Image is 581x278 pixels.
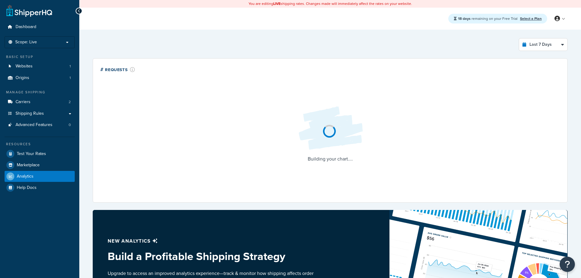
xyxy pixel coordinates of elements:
div: Basic Setup [5,54,75,60]
a: Marketplace [5,160,75,171]
span: remaining on your Free Trial [458,16,518,21]
span: 0 [69,122,71,128]
a: Carriers2 [5,96,75,108]
strong: 18 days [458,16,471,21]
a: Test Your Rates [5,148,75,159]
a: Select a Plan [520,16,542,21]
span: Test Your Rates [17,151,46,157]
p: Building your chart.... [294,155,367,163]
span: Shipping Rules [16,111,44,116]
a: Shipping Rules [5,108,75,119]
span: Help Docs [17,185,37,190]
li: Origins [5,72,75,84]
span: Origins [16,75,29,81]
h3: Build a Profitable Shipping Strategy [108,250,316,262]
span: 1 [70,75,71,81]
div: # Requests [100,66,135,73]
a: Origins1 [5,72,75,84]
a: Analytics [5,171,75,182]
a: Dashboard [5,21,75,33]
span: 2 [69,99,71,105]
a: Help Docs [5,182,75,193]
span: Marketplace [17,163,40,168]
span: Analytics [17,174,34,179]
span: 1 [70,64,71,69]
span: Dashboard [16,24,36,30]
button: Open Resource Center [560,257,575,272]
span: Advanced Features [16,122,52,128]
span: Carriers [16,99,30,105]
div: Manage Shipping [5,90,75,95]
li: Advanced Features [5,119,75,131]
li: Carriers [5,96,75,108]
a: Websites1 [5,61,75,72]
b: LIVE [273,1,281,6]
span: Scope: Live [15,40,37,45]
p: New analytics [108,237,316,245]
div: Resources [5,142,75,147]
a: Advanced Features0 [5,119,75,131]
img: Loading... [294,102,367,155]
span: Websites [16,64,33,69]
li: Websites [5,61,75,72]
